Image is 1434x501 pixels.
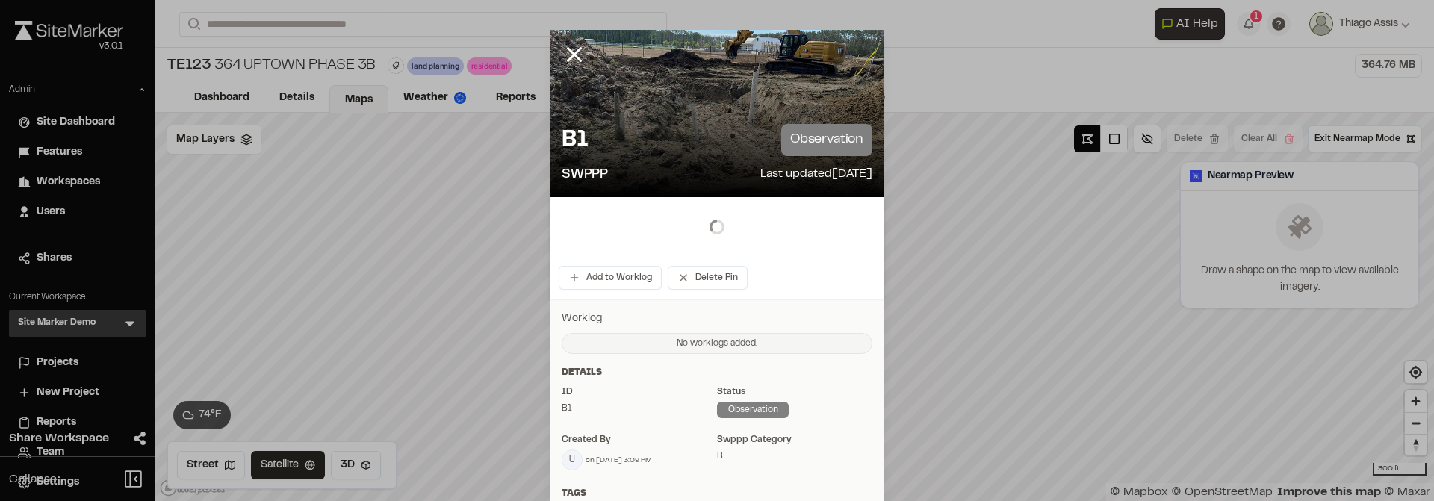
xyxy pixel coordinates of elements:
[562,450,582,470] span: U
[562,311,872,327] p: Worklog
[717,449,872,463] div: B
[760,165,872,185] p: Last updated [DATE]
[562,402,717,415] div: B1
[562,385,717,399] div: ID
[781,124,872,156] p: observation
[586,455,652,466] div: on [DATE] 3:09 PM
[562,333,872,354] div: No worklogs added.
[562,433,717,446] div: Created by
[562,487,872,500] div: Tags
[717,433,872,446] div: swppp category
[562,366,872,379] div: Details
[717,385,872,399] div: Status
[559,266,662,290] button: Add to Worklog
[562,165,608,185] p: SWPPP
[717,402,789,418] div: observation
[562,125,588,155] p: B1
[668,266,748,290] button: Delete Pin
